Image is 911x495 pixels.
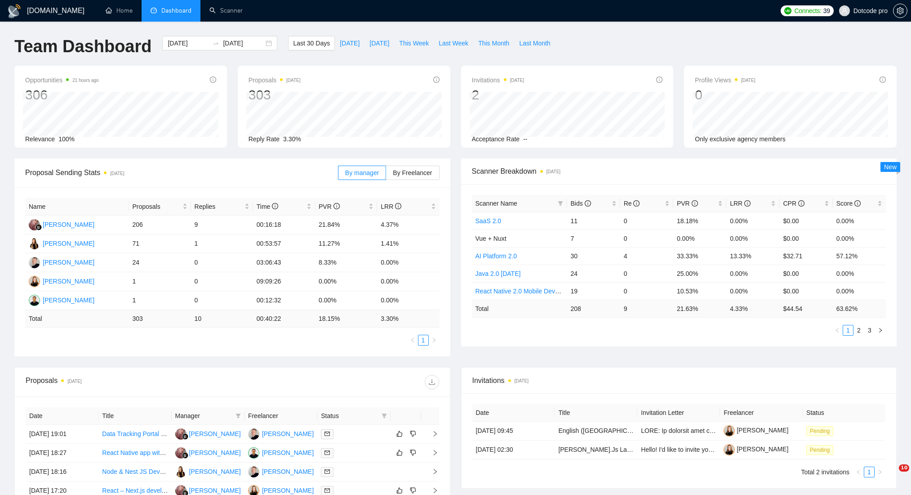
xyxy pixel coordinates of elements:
[803,404,885,422] th: Status
[656,76,662,83] span: info-circle
[189,448,241,458] div: [PERSON_NAME]
[410,430,416,437] span: dislike
[43,257,94,267] div: [PERSON_NAME]
[189,467,241,477] div: [PERSON_NAME]
[175,430,241,437] a: DS[PERSON_NAME]
[806,446,837,453] a: Pending
[377,310,439,328] td: 3.30 %
[806,445,833,455] span: Pending
[875,325,886,336] button: right
[875,467,885,477] li: Next Page
[262,448,314,458] div: [PERSON_NAME]
[321,411,378,421] span: Status
[854,200,861,207] span: info-circle
[726,300,779,317] td: 4.33 %
[102,487,254,494] a: React – Next.js developer for questionnaire application
[833,282,886,300] td: 0.00%
[843,325,853,336] li: 1
[783,200,804,207] span: CPR
[324,431,330,436] span: mail
[191,198,253,216] th: Replies
[673,212,726,229] td: 18.18%
[175,466,187,477] img: YD
[191,253,253,272] td: 0
[893,7,907,14] span: setting
[315,310,377,328] td: 18.15 %
[106,7,133,14] a: homeHome
[377,216,439,234] td: 4.37%
[399,38,429,48] span: This Week
[567,229,620,247] td: 7
[875,467,885,477] button: right
[377,291,439,310] td: 0.00%
[620,265,673,282] td: 0
[410,449,416,456] span: dislike
[472,166,886,177] span: Scanner Breakdown
[779,247,832,265] td: $32.71
[519,38,550,48] span: Last Month
[429,335,440,346] button: right
[472,404,555,422] th: Date
[429,335,440,346] li: Next Page
[394,447,405,458] button: like
[26,444,98,463] td: [DATE] 18:27
[395,203,401,209] span: info-circle
[195,202,243,211] span: Replies
[340,38,360,48] span: [DATE]
[26,375,232,389] div: Proposals
[283,135,301,143] span: 3.30%
[473,36,514,50] button: This Month
[248,468,314,475] a: YP[PERSON_NAME]
[794,6,821,16] span: Connects:
[110,171,124,176] time: [DATE]
[29,257,40,268] img: YP
[394,428,405,439] button: like
[875,325,886,336] li: Next Page
[26,407,98,425] th: Date
[182,433,188,440] img: gigradar-bm.png
[620,247,673,265] td: 4
[72,78,98,83] time: 21 hours ago
[129,253,191,272] td: 24
[425,378,439,386] span: download
[253,216,315,234] td: 00:16:18
[567,212,620,229] td: 11
[439,38,468,48] span: Last Week
[129,234,191,253] td: 71
[29,220,94,228] a: DS[PERSON_NAME]
[853,467,864,477] li: Previous Page
[673,300,726,317] td: 21.63 %
[620,282,673,300] td: 0
[854,325,864,335] a: 2
[833,229,886,247] td: 0.00%
[377,253,439,272] td: 0.00%
[408,447,418,458] button: dislike
[7,4,22,18] img: logo
[98,407,171,425] th: Title
[620,300,673,317] td: 9
[29,277,94,284] a: MK[PERSON_NAME]
[151,7,157,13] span: dashboard
[744,200,751,207] span: info-circle
[249,75,301,85] span: Proposals
[730,200,751,207] span: LRR
[129,198,191,216] th: Proposals
[253,253,315,272] td: 03:06:43
[396,487,403,494] span: like
[377,272,439,291] td: 0.00%
[288,36,335,50] button: Last 30 Days
[129,272,191,291] td: 1
[191,216,253,234] td: 9
[726,247,779,265] td: 13.33%
[393,169,432,176] span: By Freelancer
[514,36,555,50] button: Last Month
[843,325,853,335] a: 1
[43,238,94,248] div: [PERSON_NAME]
[779,300,832,317] td: $ 44.54
[724,427,788,434] a: [PERSON_NAME]
[880,464,902,486] iframe: Intercom live chat
[893,7,907,14] a: setting
[168,38,209,48] input: Start date
[319,203,340,210] span: PVR
[286,78,300,83] time: [DATE]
